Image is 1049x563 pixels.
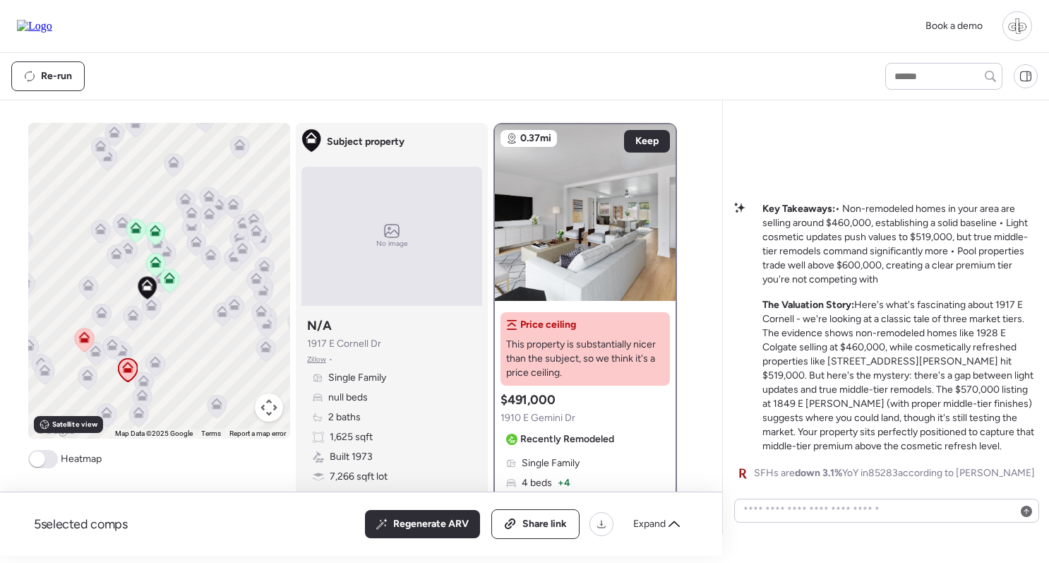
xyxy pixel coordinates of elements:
[762,298,1038,454] p: Here's what's fascinating about 1917 E Cornell - we're looking at a classic tale of three market ...
[762,203,835,215] strong: Key Takeaways:
[255,393,283,422] button: Map camera controls
[635,134,659,148] span: Keep
[229,429,286,437] a: Report a map error
[520,131,551,146] span: 0.37mi
[34,516,128,533] span: 5 selected comps
[17,20,52,32] img: Logo
[376,238,407,249] span: No image
[393,517,469,531] span: Regenerate ARV
[558,476,570,490] span: + 4
[500,391,555,408] h3: $491,000
[754,466,1035,480] span: SFHs are YoY in 85283 according to [PERSON_NAME]
[327,135,404,149] span: Subject property
[307,354,326,365] span: Zillow
[500,411,575,425] span: 1910 E Gemini Dr
[795,467,842,479] span: down 3.1%
[328,371,386,385] span: Single Family
[52,419,97,430] span: Satellite view
[925,20,983,32] span: Book a demo
[522,517,567,531] span: Share link
[520,318,576,332] span: Price ceiling
[330,450,373,464] span: Built 1973
[307,337,381,351] span: 1917 E Cornell Dr
[41,69,72,83] span: Re-run
[633,517,666,531] span: Expand
[61,452,102,466] span: Heatmap
[201,429,221,437] a: Terms
[328,410,361,425] span: 2 baths
[522,476,552,490] span: 4 beds
[522,456,580,470] span: Single Family
[762,202,1038,287] p: • Non-remodeled homes in your area are selling around $460,000, establishing a solid baseline • L...
[115,429,193,437] span: Map Data ©2025 Google
[330,470,388,484] span: 7,266 sqft lot
[330,430,373,444] span: 1,625 sqft
[328,391,368,405] span: null beds
[329,354,332,365] span: •
[520,432,614,446] span: Recently Remodeled
[32,420,78,439] img: Google
[762,299,854,311] strong: The Valuation Story:
[506,338,664,380] span: This property is substantially nicer than the subject, so we think it's a price ceiling.
[32,420,78,439] a: Open this area in Google Maps (opens a new window)
[307,317,331,334] h3: N/A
